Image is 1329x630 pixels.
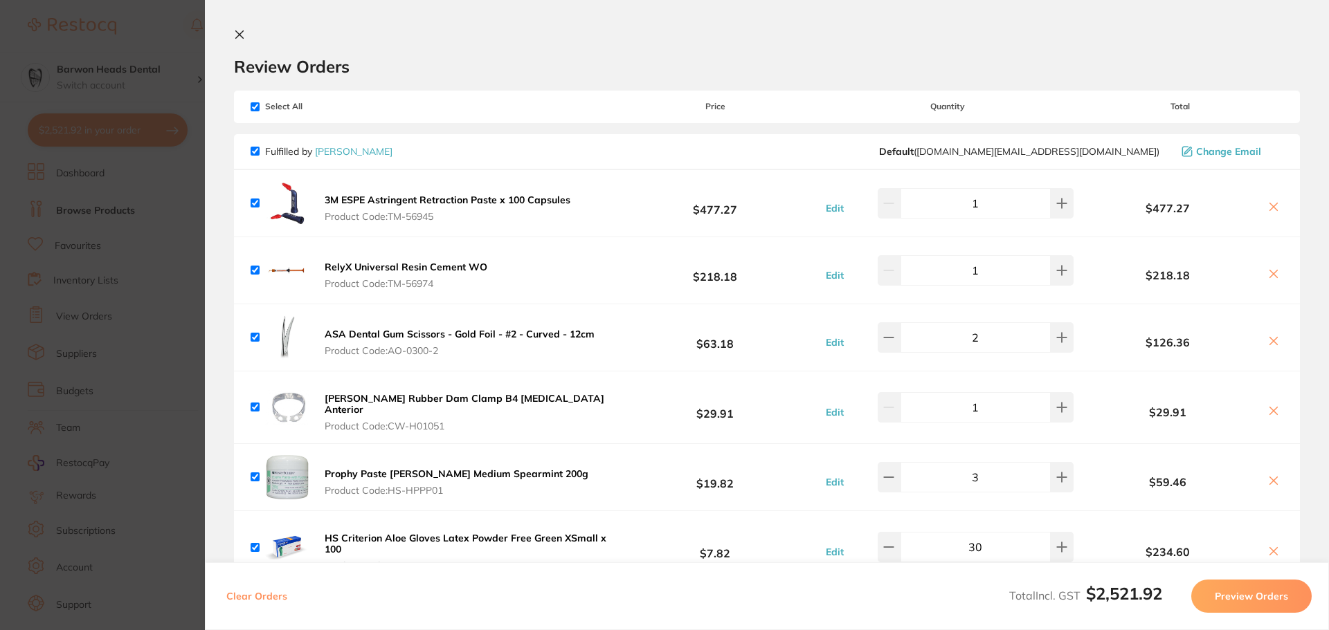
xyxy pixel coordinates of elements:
span: Total Incl. GST [1009,589,1162,602]
button: Prophy Paste [PERSON_NAME] Medium Spearmint 200g Product Code:HS-HPPP01 [320,467,593,497]
span: Product Code: HS-9002871XS [325,560,608,571]
img: a2xibDJyNw [265,385,309,429]
button: RelyX Universal Resin Cement WO Product Code:TM-56974 [320,261,491,290]
b: $29.91 [612,394,818,420]
b: $218.18 [1077,269,1258,281]
b: $477.27 [612,190,818,216]
b: RelyX Universal Resin Cement WO [325,261,487,273]
button: Clear Orders [222,580,291,613]
span: Total [1077,102,1283,111]
b: $234.60 [1077,546,1258,558]
button: ASA Dental Gum Scissors - Gold Foil - #2 - Curved - 12cm Product Code:AO-0300-2 [320,328,599,357]
button: HS Criterion Aloe Gloves Latex Powder Free Green XSmall x 100 Product Code:HS-9002871XS [320,532,612,572]
img: MXZ6YmduNQ [265,455,309,499]
p: Fulfilled by [265,146,392,157]
img: MnBmNDR6MA [265,181,309,225]
b: [PERSON_NAME] Rubber Dam Clamp B4 [MEDICAL_DATA] Anterior [325,392,604,416]
span: Product Code: TM-56945 [325,211,570,222]
b: $2,521.92 [1086,583,1162,604]
b: Default [879,145,914,158]
b: $7.82 [612,535,818,560]
button: Preview Orders [1191,580,1312,613]
button: Edit [822,546,848,558]
b: ASA Dental Gum Scissors - Gold Foil - #2 - Curved - 12cm [325,328,595,340]
button: [PERSON_NAME] Rubber Dam Clamp B4 [MEDICAL_DATA] Anterior Product Code:CW-H01051 [320,392,612,432]
a: [PERSON_NAME] [315,145,392,158]
button: Change Email [1177,145,1283,158]
b: $19.82 [612,465,818,490]
span: Product Code: TM-56974 [325,278,487,289]
span: Product Code: CW-H01051 [325,420,608,432]
img: czBsdGRydw [265,525,309,569]
span: Quantity [819,102,1077,111]
b: 3M ESPE Astringent Retraction Paste x 100 Capsules [325,194,570,206]
button: 3M ESPE Astringent Retraction Paste x 100 Capsules Product Code:TM-56945 [320,194,575,223]
button: Edit [822,336,848,349]
b: Prophy Paste [PERSON_NAME] Medium Spearmint 200g [325,467,588,480]
b: HS Criterion Aloe Gloves Latex Powder Free Green XSmall x 100 [325,532,606,555]
b: $218.18 [612,257,818,283]
img: OGRmdXhnMQ [265,315,309,360]
span: customer.care@henryschein.com.au [879,146,1159,157]
button: Edit [822,406,848,418]
b: $126.36 [1077,336,1258,349]
span: Price [612,102,818,111]
h2: Review Orders [234,56,1300,77]
span: Select All [251,102,389,111]
button: Edit [822,269,848,281]
b: $59.46 [1077,476,1258,488]
b: $63.18 [612,324,818,350]
b: $477.27 [1077,202,1258,214]
span: Change Email [1196,146,1261,157]
b: $29.91 [1077,406,1258,418]
button: Edit [822,202,848,214]
img: MjhzZWluNQ [265,248,309,293]
span: Product Code: AO-0300-2 [325,345,595,356]
span: Product Code: HS-HPPP01 [325,485,588,496]
button: Edit [822,476,848,488]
